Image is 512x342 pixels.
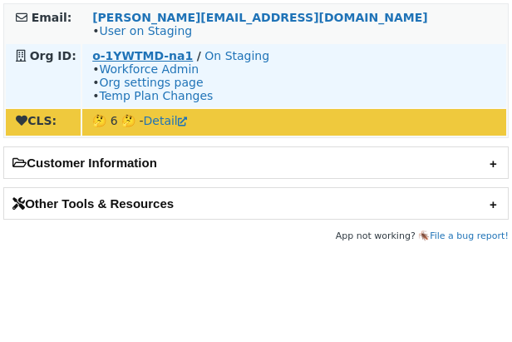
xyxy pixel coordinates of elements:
a: On Staging [204,49,269,62]
h2: Customer Information [4,147,508,178]
a: o-1YWTMD-na1 [92,49,193,62]
span: • [92,24,192,37]
strong: CLS: [16,114,57,127]
a: User on Staging [99,24,192,37]
a: Org settings page [99,76,203,89]
a: File a bug report! [430,230,509,241]
span: • • • [92,62,213,102]
a: Temp Plan Changes [99,89,213,102]
a: Detail [144,114,187,127]
h2: Other Tools & Resources [4,188,508,219]
a: [PERSON_NAME][EMAIL_ADDRESS][DOMAIN_NAME] [92,11,427,24]
td: 🤔 6 🤔 - [82,109,506,136]
strong: / [197,49,201,62]
strong: Org ID: [30,49,76,62]
a: Workforce Admin [99,62,199,76]
strong: Email: [32,11,72,24]
footer: App not working? 🪳 [3,228,509,245]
